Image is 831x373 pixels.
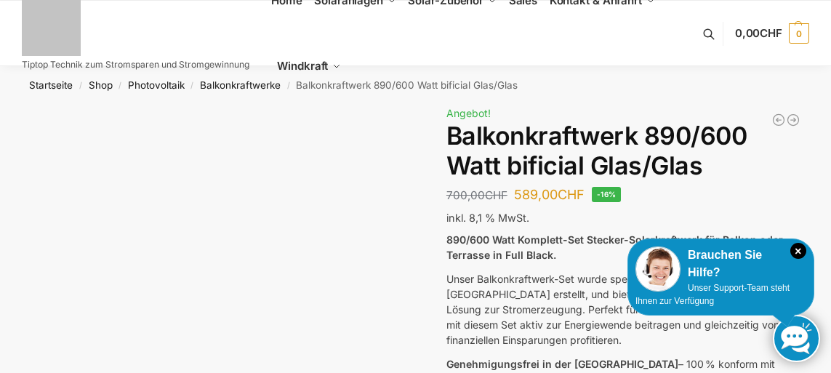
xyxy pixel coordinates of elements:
a: Steckerkraftwerk 890/600 Watt, mit Ständer für Terrasse inkl. Lieferung [786,113,800,127]
span: Angebot! [446,107,491,119]
span: 0,00 [735,26,782,40]
span: -16% [592,187,622,202]
span: 0 [789,23,809,44]
i: Schließen [790,243,806,259]
span: Unser Support-Team steht Ihnen zur Verfügung [635,283,790,306]
span: Genehmigungsfrei in der [GEOGRAPHIC_DATA] [446,358,678,370]
a: Balkonkraftwerke [200,79,281,91]
bdi: 589,00 [514,187,585,202]
a: Windkraft [271,33,348,99]
a: 0,00CHF 0 [735,12,809,55]
a: Startseite [29,79,73,91]
span: CHF [485,188,507,202]
strong: 890/600 Watt Komplett-Set Stecker-Solarkraftwerk für Balkon oder Terrasse in Full Black. [446,233,783,261]
h1: Balkonkraftwerk 890/600 Watt bificial Glas/Glas [446,121,800,181]
span: CHF [760,26,782,40]
p: Tiptop Technik zum Stromsparen und Stromgewinnung [22,60,249,69]
span: / [113,80,128,92]
div: Brauchen Sie Hilfe? [635,246,806,281]
a: Photovoltaik [128,79,185,91]
span: Windkraft [277,59,328,73]
bdi: 700,00 [446,188,507,202]
span: inkl. 8,1 % MwSt. [446,212,529,224]
p: Unser Balkonkraftwerk-Set wurde speziell für die Anforderungen in der [GEOGRAPHIC_DATA] erstellt,... [446,271,800,348]
span: / [73,80,88,92]
img: Customer service [635,246,681,292]
a: Shop [89,79,113,91]
a: 890/600 Watt Solarkraftwerk + 2,7 KW Batteriespeicher Genehmigungsfrei [771,113,786,127]
span: CHF [558,187,585,202]
span: / [185,80,200,92]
